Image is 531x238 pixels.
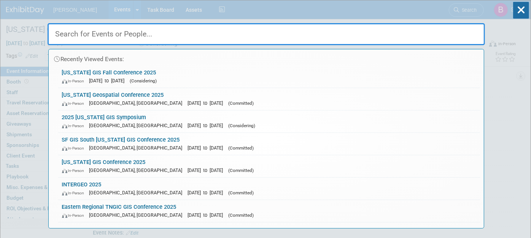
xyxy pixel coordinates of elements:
[188,145,227,151] span: [DATE] to [DATE]
[188,123,227,128] span: [DATE] to [DATE]
[62,101,88,106] span: In-Person
[58,133,480,155] a: SF GIS South [US_STATE] GIS Conference 2025 In-Person [GEOGRAPHIC_DATA], [GEOGRAPHIC_DATA] [DATE]...
[89,78,129,84] span: [DATE] to [DATE]
[229,123,256,128] span: (Considering)
[89,145,186,151] span: [GEOGRAPHIC_DATA], [GEOGRAPHIC_DATA]
[58,110,480,132] a: 2025 [US_STATE] GIS Symposium In-Person [GEOGRAPHIC_DATA], [GEOGRAPHIC_DATA] [DATE] to [DATE] (Co...
[62,213,88,218] span: In-Person
[58,200,480,222] a: Eastern Regional TNGIC GIS Conference 2025 In-Person [GEOGRAPHIC_DATA], [GEOGRAPHIC_DATA] [DATE] ...
[188,190,227,195] span: [DATE] to [DATE]
[188,100,227,106] span: [DATE] to [DATE]
[58,178,480,200] a: INTERGEO 2025 In-Person [GEOGRAPHIC_DATA], [GEOGRAPHIC_DATA] [DATE] to [DATE] (Committed)
[89,190,186,195] span: [GEOGRAPHIC_DATA], [GEOGRAPHIC_DATA]
[89,100,186,106] span: [GEOGRAPHIC_DATA], [GEOGRAPHIC_DATA]
[62,123,88,128] span: In-Person
[89,212,186,218] span: [GEOGRAPHIC_DATA], [GEOGRAPHIC_DATA]
[58,155,480,177] a: [US_STATE] GIS Conference 2025 In-Person [GEOGRAPHIC_DATA], [GEOGRAPHIC_DATA] [DATE] to [DATE] (C...
[229,145,254,151] span: (Committed)
[62,146,88,151] span: In-Person
[58,88,480,110] a: [US_STATE] Geospatial Conference 2025 In-Person [GEOGRAPHIC_DATA], [GEOGRAPHIC_DATA] [DATE] to [D...
[58,66,480,88] a: [US_STATE] GIS Fall Conference 2025 In-Person [DATE] to [DATE] (Considering)
[229,213,254,218] span: (Committed)
[52,49,480,66] div: Recently Viewed Events:
[62,191,88,195] span: In-Person
[229,168,254,173] span: (Committed)
[229,190,254,195] span: (Committed)
[62,79,88,84] span: In-Person
[89,123,186,128] span: [GEOGRAPHIC_DATA], [GEOGRAPHIC_DATA]
[62,168,88,173] span: In-Person
[48,23,485,45] input: Search for Events or People...
[89,167,186,173] span: [GEOGRAPHIC_DATA], [GEOGRAPHIC_DATA]
[188,167,227,173] span: [DATE] to [DATE]
[130,78,157,84] span: (Considering)
[188,212,227,218] span: [DATE] to [DATE]
[229,101,254,106] span: (Committed)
